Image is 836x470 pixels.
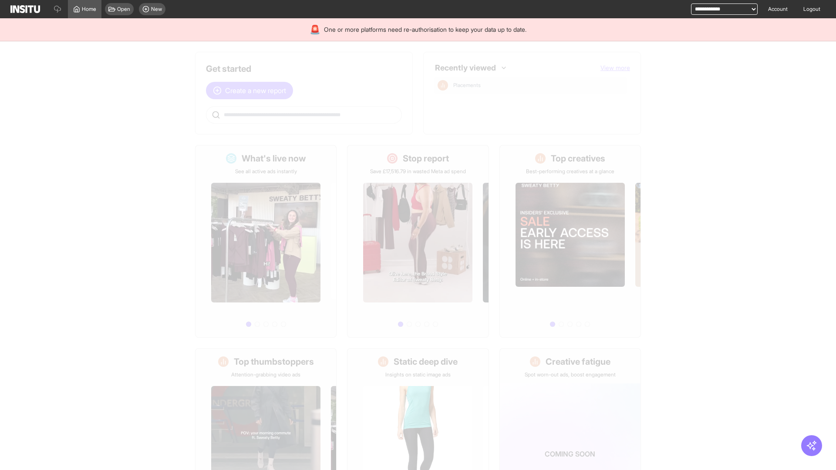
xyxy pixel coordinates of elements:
span: Home [82,6,96,13]
span: One or more platforms need re-authorisation to keep your data up to date. [324,25,526,34]
div: 🚨 [310,23,320,36]
span: Open [117,6,130,13]
span: New [151,6,162,13]
img: Logo [10,5,40,13]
